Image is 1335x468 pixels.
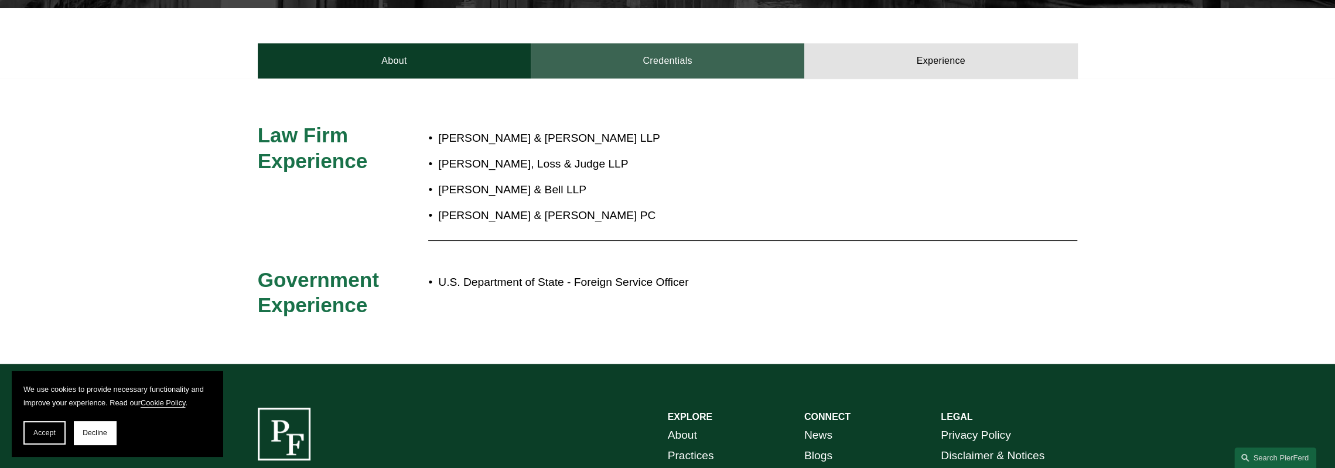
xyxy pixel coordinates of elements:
a: Cookie Policy [141,398,186,407]
p: [PERSON_NAME], Loss & Judge LLP [438,154,975,175]
button: Decline [74,421,116,445]
a: Blogs [804,446,832,466]
p: [PERSON_NAME] & [PERSON_NAME] LLP [438,128,975,149]
a: Privacy Policy [941,425,1010,446]
a: News [804,425,832,446]
p: [PERSON_NAME] & [PERSON_NAME] PC [438,206,975,226]
section: Cookie banner [12,371,223,456]
a: About [668,425,697,446]
a: Disclaimer & Notices [941,446,1044,466]
a: Search this site [1234,447,1316,468]
p: U.S. Department of State - Foreign Service Officer [438,272,975,293]
a: Credentials [531,43,804,78]
button: Accept [23,421,66,445]
p: [PERSON_NAME] & Bell LLP [438,180,975,200]
span: Law Firm Experience [258,124,368,172]
span: Accept [33,429,56,437]
span: Government Experience [258,268,385,317]
a: Practices [668,446,714,466]
a: About [258,43,531,78]
strong: LEGAL [941,412,972,422]
strong: EXPLORE [668,412,712,422]
span: Decline [83,429,107,437]
p: We use cookies to provide necessary functionality and improve your experience. Read our . [23,382,211,409]
strong: CONNECT [804,412,851,422]
a: Experience [804,43,1078,78]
